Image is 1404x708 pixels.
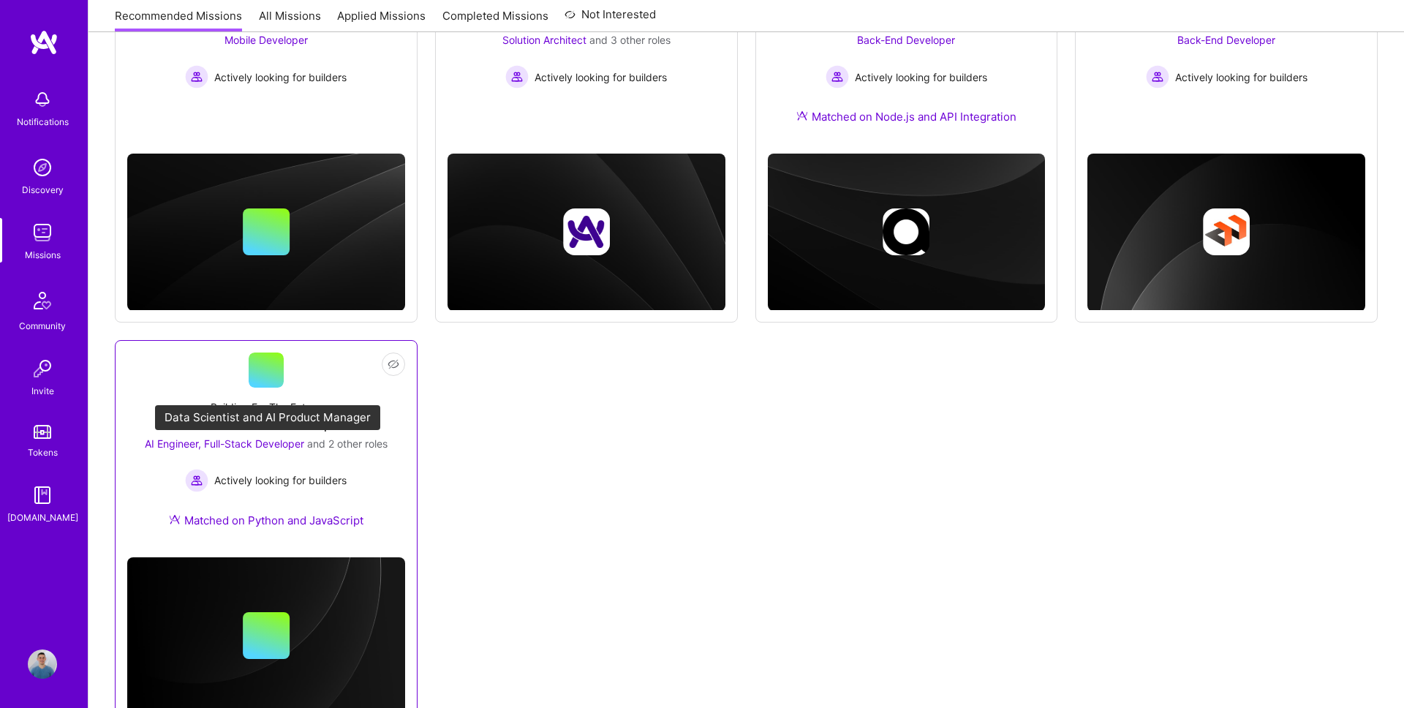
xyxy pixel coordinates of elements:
[17,114,69,129] div: Notifications
[24,649,61,679] a: User Avatar
[589,34,671,46] span: and 3 other roles
[883,208,929,255] img: Company logo
[448,154,725,311] img: cover
[145,437,304,450] span: AI Engineer, Full-Stack Developer
[34,425,51,439] img: tokens
[169,513,363,528] div: Matched on Python and JavaScript
[25,247,61,263] div: Missions
[28,481,57,510] img: guide book
[185,469,208,492] img: Actively looking for builders
[214,472,347,488] span: Actively looking for builders
[388,358,399,370] i: icon EyeClosed
[201,418,331,433] div: Team for a Tech Startup
[127,353,405,546] a: Building For The FutureTeam for a Tech StartupAI Engineer, Full-Stack Developer and 2 other roles...
[505,65,529,88] img: Actively looking for builders
[1203,208,1250,255] img: Company logo
[535,69,667,85] span: Actively looking for builders
[19,318,66,334] div: Community
[28,218,57,247] img: teamwork
[857,34,955,46] span: Back-End Developer
[7,510,78,525] div: [DOMAIN_NAME]
[224,34,308,46] span: Mobile Developer
[127,154,405,311] img: cover
[1175,69,1307,85] span: Actively looking for builders
[29,29,58,56] img: logo
[259,8,321,32] a: All Missions
[1146,65,1169,88] img: Actively looking for builders
[1177,34,1275,46] span: Back-End Developer
[502,34,586,46] span: Solution Architect
[307,437,388,450] span: and 2 other roles
[28,153,57,182] img: discovery
[28,649,57,679] img: User Avatar
[563,208,610,255] img: Company logo
[565,6,656,32] a: Not Interested
[337,8,426,32] a: Applied Missions
[25,283,60,318] img: Community
[22,182,64,197] div: Discovery
[169,513,181,525] img: Ateam Purple Icon
[185,65,208,88] img: Actively looking for builders
[442,8,548,32] a: Completed Missions
[796,109,1016,124] div: Matched on Node.js and API Integration
[31,383,54,399] div: Invite
[796,110,808,121] img: Ateam Purple Icon
[1087,154,1365,311] img: cover
[211,399,321,415] div: Building For The Future
[28,354,57,383] img: Invite
[768,154,1046,311] img: cover
[826,65,849,88] img: Actively looking for builders
[115,8,242,32] a: Recommended Missions
[855,69,987,85] span: Actively looking for builders
[28,445,58,460] div: Tokens
[28,85,57,114] img: bell
[214,69,347,85] span: Actively looking for builders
